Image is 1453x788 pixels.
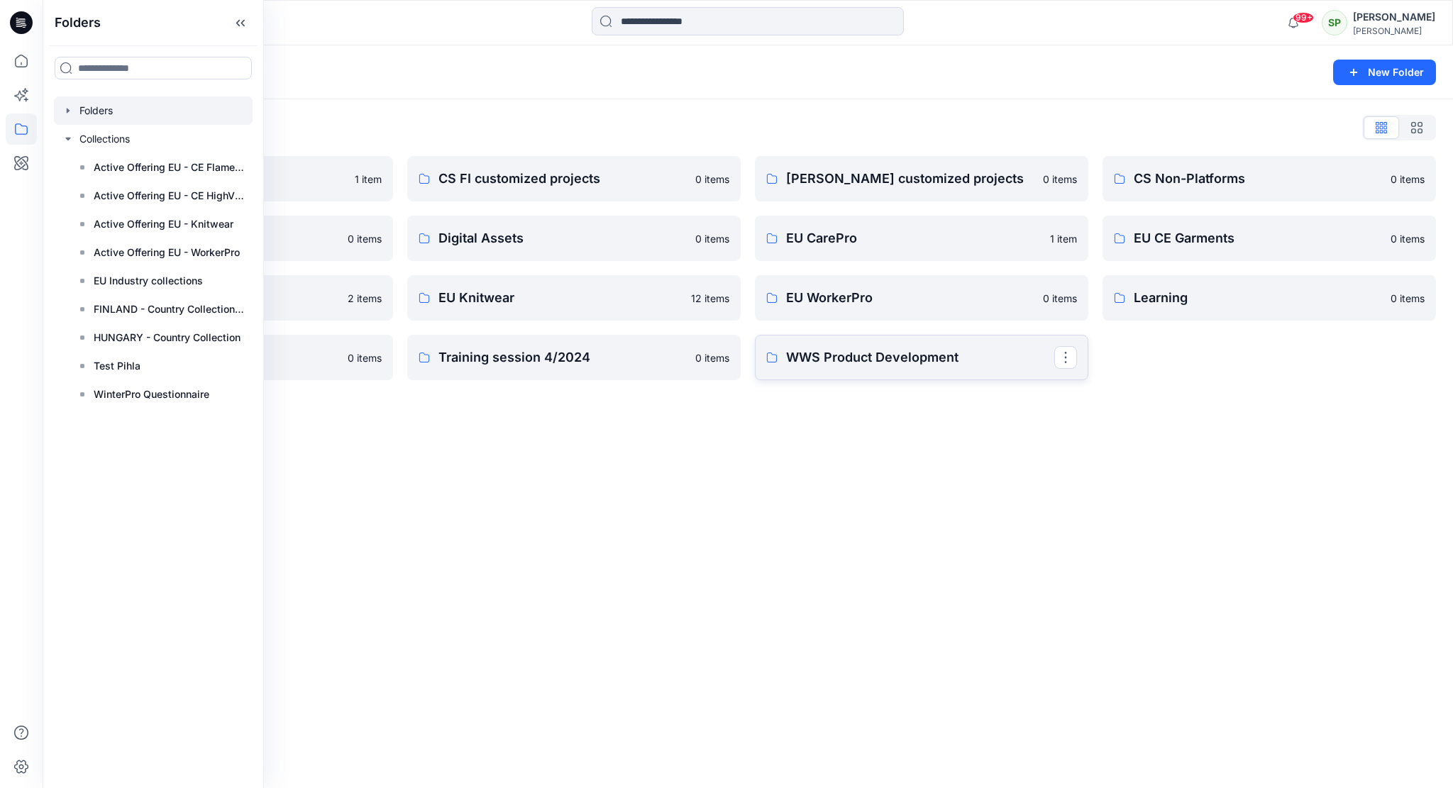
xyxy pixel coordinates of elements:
[94,357,140,374] p: Test Pihla
[1134,228,1382,248] p: EU CE Garments
[786,288,1034,308] p: EU WorkerPro
[755,216,1088,261] a: EU CarePro1 item
[695,172,729,187] p: 0 items
[1391,231,1425,246] p: 0 items
[1103,275,1436,321] a: Learning0 items
[755,335,1088,380] a: WWS Product Development
[94,187,244,204] p: Active Offering EU - CE HighVisPro
[438,288,683,308] p: EU Knitwear
[438,169,687,189] p: CS FI customized projects
[407,335,741,380] a: Training session 4/20240 items
[1353,26,1435,36] div: [PERSON_NAME]
[786,228,1042,248] p: EU CarePro
[695,350,729,365] p: 0 items
[94,216,233,233] p: Active Offering EU - Knitwear
[1134,169,1382,189] p: CS Non-Platforms
[1391,172,1425,187] p: 0 items
[1103,216,1436,261] a: EU CE Garments0 items
[695,231,729,246] p: 0 items
[94,159,244,176] p: Active Offering EU - CE Flame Retardant garments
[755,156,1088,201] a: [PERSON_NAME] customized projects0 items
[1353,9,1435,26] div: [PERSON_NAME]
[407,156,741,201] a: CS FI customized projects0 items
[1103,156,1436,201] a: CS Non-Platforms0 items
[355,172,382,187] p: 1 item
[348,350,382,365] p: 0 items
[691,291,729,306] p: 12 items
[1322,10,1347,35] div: SP
[94,329,241,346] p: HUNGARY - Country Collection
[786,169,1034,189] p: [PERSON_NAME] customized projects
[407,275,741,321] a: EU Knitwear12 items
[1293,12,1314,23] span: 99+
[348,291,382,306] p: 2 items
[786,348,1054,367] p: WWS Product Development
[94,386,209,403] p: WinterPro Questionnaire
[1043,291,1077,306] p: 0 items
[94,244,240,261] p: Active Offering EU - WorkerPro
[94,272,203,289] p: EU Industry collections
[1043,172,1077,187] p: 0 items
[438,228,687,248] p: Digital Assets
[755,275,1088,321] a: EU WorkerPro0 items
[94,301,244,318] p: FINLAND - Country Collection - WorkerPro
[348,231,382,246] p: 0 items
[1333,60,1436,85] button: New Folder
[1134,288,1382,308] p: Learning
[407,216,741,261] a: Digital Assets0 items
[1391,291,1425,306] p: 0 items
[1050,231,1077,246] p: 1 item
[438,348,687,367] p: Training session 4/2024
